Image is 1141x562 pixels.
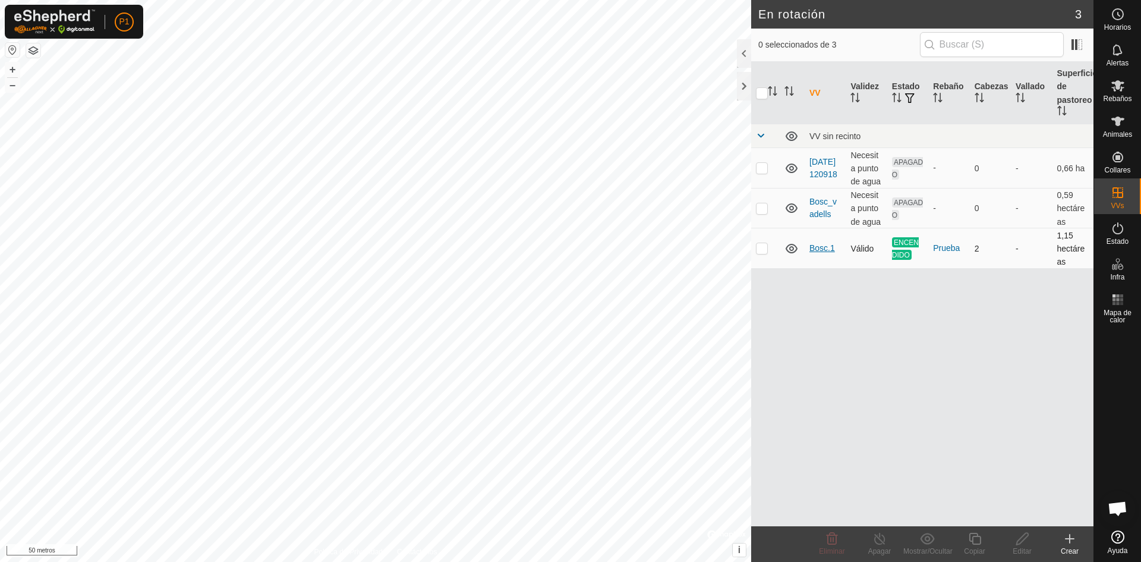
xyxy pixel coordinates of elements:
[10,63,16,76] font: +
[1016,164,1019,173] font: -
[933,243,960,253] font: Prueba
[5,43,20,57] button: Restablecer mapa
[1057,108,1067,117] p-sorticon: Activar para ordenar
[933,95,943,104] p-sorticon: Activar para ordenar
[768,88,777,98] p-sorticon: Activar para ordenar
[1104,309,1131,324] font: Mapa de calor
[1103,95,1131,103] font: Rebaños
[933,203,936,213] font: -
[964,547,985,555] font: Copiar
[1057,164,1085,173] font: 0,66 ha
[1100,491,1136,526] a: Chat abierto
[850,244,874,253] font: Válido
[26,43,40,58] button: Capas del Mapa
[809,88,821,98] font: VV
[1075,8,1082,21] font: 3
[738,545,740,555] font: i
[10,79,15,91] font: –
[1016,244,1019,253] font: -
[1107,59,1129,67] font: Alertas
[975,81,1008,91] font: Cabezas
[1013,547,1031,555] font: Editar
[5,62,20,77] button: +
[1061,547,1079,555] font: Crear
[892,81,920,91] font: Estado
[1016,95,1025,104] p-sorticon: Activar para ordenar
[758,8,825,21] font: En rotación
[1104,23,1131,32] font: Horarios
[850,95,860,104] p-sorticon: Activar para ordenar
[1094,526,1141,559] a: Ayuda
[892,198,923,219] font: APAGADO
[975,203,979,213] font: 0
[892,158,923,179] font: APAGADO
[397,547,437,557] a: Contáctanos
[397,548,437,556] font: Contáctanos
[314,547,383,557] a: Política de Privacidad
[809,197,837,219] a: Bosc_vadells
[975,164,979,173] font: 0
[1110,273,1124,281] font: Infra
[1107,237,1129,246] font: Estado
[892,238,919,259] font: ENCENDIDO
[1057,231,1085,266] font: 1,15 hectáreas
[903,547,953,555] font: Mostrar/Ocultar
[809,243,835,253] a: Bosc.1
[809,131,861,141] font: VV sin recinto
[1104,166,1130,174] font: Collares
[1016,203,1019,213] font: -
[1111,202,1124,210] font: VVs
[1057,68,1098,104] font: Superficie de pastoreo
[14,10,95,34] img: Logotipo de Gallagher
[119,17,129,26] font: P1
[850,150,881,186] font: Necesita punto de agua
[314,548,383,556] font: Política de Privacidad
[975,95,984,104] p-sorticon: Activar para ordenar
[809,157,837,179] a: [DATE] 120918
[1103,130,1132,139] font: Animales
[1016,81,1045,91] font: Vallado
[920,32,1064,57] input: Buscar (S)
[933,81,963,91] font: Rebaño
[819,547,844,555] font: Eliminar
[892,95,902,104] p-sorticon: Activar para ordenar
[868,547,891,555] font: Apagar
[733,544,746,557] button: i
[1108,547,1128,555] font: Ayuda
[758,40,837,49] font: 0 seleccionados de 3
[933,163,936,172] font: -
[5,78,20,92] button: –
[1057,190,1085,226] font: 0,59 hectáreas
[850,81,878,91] font: Validez
[850,190,881,226] font: Necesita punto de agua
[975,244,979,253] font: 2
[784,88,794,98] p-sorticon: Activar para ordenar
